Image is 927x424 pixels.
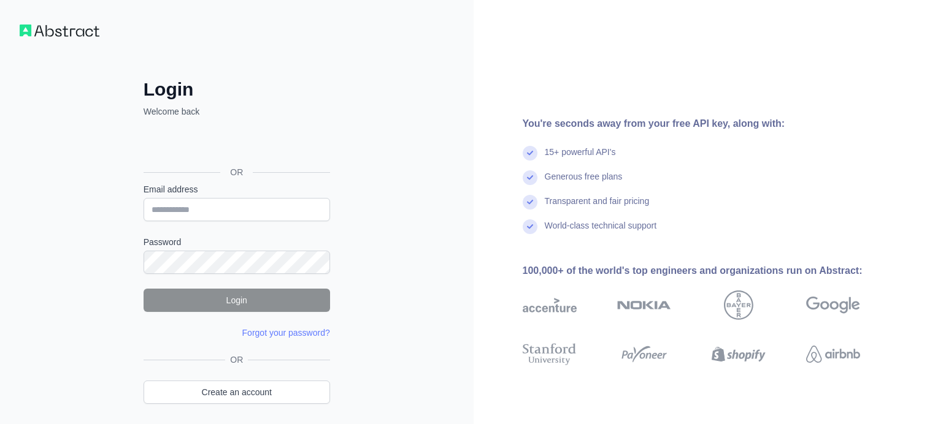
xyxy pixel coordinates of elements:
[712,341,766,368] img: shopify
[724,290,753,320] img: bayer
[144,78,330,100] h2: Login
[137,131,334,158] iframe: כפתור לכניסה באמצעות חשבון Google
[545,170,623,195] div: Generous free plans
[242,328,330,338] a: Forgot your password?
[523,170,537,185] img: check mark
[144,105,330,118] p: Welcome back
[545,219,657,244] div: World-class technical support
[20,25,99,37] img: Workflow
[523,219,537,234] img: check mark
[523,263,899,278] div: 100,000+ of the world's top engineers and organizations run on Abstract:
[523,290,577,320] img: accenture
[617,290,671,320] img: nokia
[225,354,248,366] span: OR
[806,290,860,320] img: google
[144,289,330,312] button: Login
[617,341,671,368] img: payoneer
[523,116,899,131] div: You're seconds away from your free API key, along with:
[523,146,537,161] img: check mark
[806,341,860,368] img: airbnb
[523,341,577,368] img: stanford university
[144,236,330,248] label: Password
[144,380,330,404] a: Create an account
[220,166,253,178] span: OR
[545,195,650,219] div: Transparent and fair pricing
[523,195,537,210] img: check mark
[545,146,616,170] div: 15+ powerful API's
[144,183,330,195] label: Email address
